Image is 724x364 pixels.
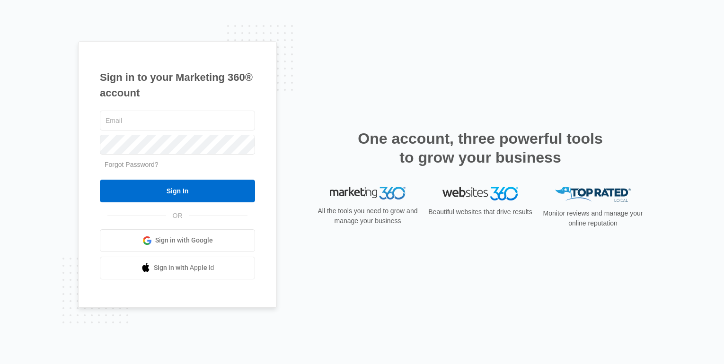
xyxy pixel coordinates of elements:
[155,235,213,245] span: Sign in with Google
[540,208,646,228] p: Monitor reviews and manage your online reputation
[355,129,606,167] h2: One account, three powerful tools to grow your business
[100,229,255,252] a: Sign in with Google
[555,187,631,202] img: Top Rated Local
[100,111,255,130] input: Email
[442,187,518,200] img: Websites 360
[154,263,214,273] span: Sign in with Apple Id
[100,69,255,101] h1: Sign in to your Marketing 360® account
[330,187,406,200] img: Marketing 360
[315,206,421,226] p: All the tools you need to grow and manage your business
[427,207,533,217] p: Beautiful websites that drive results
[105,161,159,168] a: Forgot Password?
[100,257,255,279] a: Sign in with Apple Id
[100,180,255,202] input: Sign In
[166,211,189,221] span: OR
